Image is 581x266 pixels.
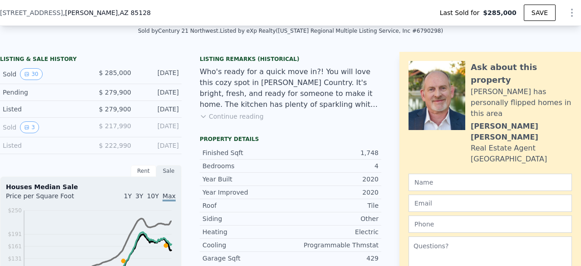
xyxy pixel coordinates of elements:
div: Cooling [202,241,290,250]
div: 4 [290,161,379,171]
tspan: $191 [8,231,22,237]
button: Show Options [563,4,581,22]
span: $ 279,900 [99,105,131,113]
span: $ 217,990 [99,122,131,130]
div: Other [290,214,379,223]
div: Sold by Century 21 Northwest . [138,28,220,34]
span: 3Y [135,192,143,200]
div: Listing Remarks (Historical) [200,55,381,63]
span: Max [162,192,176,201]
span: $ 285,000 [99,69,131,76]
div: Finished Sqft [202,148,290,157]
div: Heating [202,227,290,236]
div: [DATE] [138,141,179,150]
span: $ 222,990 [99,142,131,149]
div: Bedrooms [202,161,290,171]
div: [DATE] [138,121,179,133]
span: , [PERSON_NAME] [63,8,151,17]
div: Price per Square Foot [6,191,91,206]
div: 1,748 [290,148,379,157]
div: Listed [3,141,84,150]
div: [PERSON_NAME] has personally flipped homes in this area [471,86,572,119]
div: [GEOGRAPHIC_DATA] [471,154,547,165]
button: SAVE [524,5,556,21]
div: Pending [3,88,84,97]
div: Sale [156,165,182,177]
span: Last Sold for [440,8,483,17]
button: View historical data [20,121,39,133]
div: Siding [202,214,290,223]
input: Email [409,195,572,212]
div: 429 [290,254,379,263]
div: [DATE] [138,105,179,114]
div: 2020 [290,188,379,197]
div: [PERSON_NAME] [PERSON_NAME] [471,121,572,143]
div: Ask about this property [471,61,572,86]
div: Electric [290,227,379,236]
div: Sold [3,68,84,80]
input: Name [409,174,572,191]
div: Roof [202,201,290,210]
div: Rent [131,165,156,177]
span: 1Y [124,192,132,200]
div: Listed [3,105,84,114]
tspan: $131 [8,256,22,262]
div: Listed by eXp Realty ([US_STATE] Regional Multiple Listing Service, Inc #6790298) [220,28,443,34]
button: View historical data [20,68,42,80]
span: $ 279,900 [99,89,131,96]
div: Programmable Thmstat [290,241,379,250]
input: Phone [409,216,572,233]
div: Who's ready for a quick move in?! You will love this cozy spot in [PERSON_NAME] Country. It's bri... [200,66,381,110]
tspan: $250 [8,207,22,214]
div: Houses Median Sale [6,182,176,191]
button: Continue reading [200,112,264,121]
div: Year Built [202,175,290,184]
div: Garage Sqft [202,254,290,263]
div: Real Estate Agent [471,143,536,154]
div: Sold [3,121,84,133]
div: Property details [200,136,381,143]
div: 2020 [290,175,379,184]
div: [DATE] [138,68,179,80]
div: Tile [290,201,379,210]
span: 10Y [147,192,159,200]
div: [DATE] [138,88,179,97]
span: $285,000 [483,8,517,17]
tspan: $161 [8,243,22,250]
span: , AZ 85128 [118,9,151,16]
div: Year Improved [202,188,290,197]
